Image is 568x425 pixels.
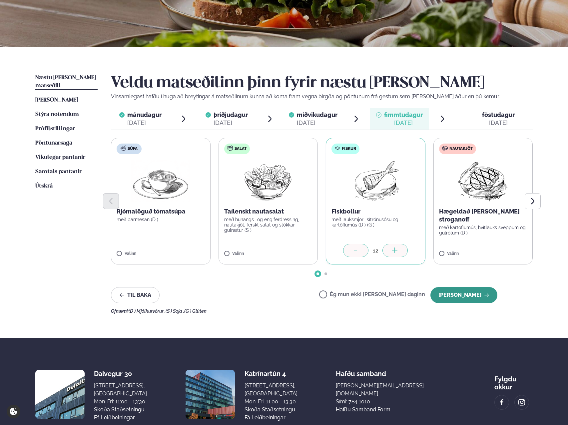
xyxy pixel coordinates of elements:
[94,406,145,414] a: Skoða staðsetningu
[482,119,515,127] div: [DATE]
[35,112,79,117] span: Stýra notendum
[494,370,533,391] div: Fylgdu okkur
[111,74,533,93] h2: Veldu matseðilinn þinn fyrir næstu [PERSON_NAME]
[35,96,78,104] a: [PERSON_NAME]
[525,193,541,209] button: Next slide
[35,154,85,162] a: Vikulegar pantanir
[35,97,78,103] span: [PERSON_NAME]
[228,146,233,151] img: salad.svg
[35,125,75,133] a: Prófílstillingar
[121,146,126,151] img: soup.svg
[128,146,138,152] span: Súpa
[117,217,205,222] p: með parmesan (D )
[384,111,423,118] span: fimmtudagur
[439,225,527,235] p: með kartöflumús, hvítlauks sveppum og gulrótum (D )
[515,395,529,409] a: image alt
[453,160,512,202] img: Beef-Meat.png
[336,364,386,378] span: Hafðu samband
[127,111,162,118] span: mánudagur
[35,182,53,190] a: Útskrá
[35,74,98,90] a: Næstu [PERSON_NAME] matseðill
[184,308,207,314] span: (G ) Glúten
[346,160,405,202] img: Fish.png
[368,247,382,254] div: 12
[336,382,456,398] a: [PERSON_NAME][EMAIL_ADDRESS][DOMAIN_NAME]
[495,395,509,409] a: image alt
[498,399,505,406] img: image alt
[35,139,72,147] a: Pöntunarsaga
[131,160,190,202] img: Soup.png
[331,217,420,227] p: með lauksmjöri, sítrónusósu og kartöflumús (D ) (G )
[35,370,85,419] img: image alt
[214,119,248,127] div: [DATE]
[7,405,20,418] a: Cookie settings
[94,398,147,406] div: Mon-Fri: 11:00 - 13:30
[245,414,285,422] a: Fá leiðbeiningar
[35,126,75,132] span: Prófílstillingar
[239,160,297,202] img: Salad.png
[316,272,319,275] span: Go to slide 1
[342,146,356,152] span: Fiskur
[111,287,160,303] button: Til baka
[35,183,53,189] span: Útskrá
[129,308,166,314] span: (D ) Mjólkurvörur ,
[482,111,515,118] span: föstudagur
[384,119,423,127] div: [DATE]
[35,155,85,160] span: Vikulegar pantanir
[35,169,82,175] span: Samtals pantanir
[324,272,327,275] span: Go to slide 2
[214,111,248,118] span: þriðjudagur
[224,208,312,215] p: Taílenskt nautasalat
[111,93,533,101] p: Vinsamlegast hafðu í huga að breytingar á matseðlinum kunna að koma fram vegna birgða og pöntunum...
[430,287,497,303] button: [PERSON_NAME]
[94,370,147,378] div: Dalvegur 30
[111,308,533,314] div: Ofnæmi:
[35,111,79,119] a: Stýra notendum
[245,370,297,378] div: Katrínartún 4
[117,208,205,215] p: Rjómalöguð tómatsúpa
[331,208,420,215] p: Fiskbollur
[166,308,184,314] span: (S ) Soja ,
[103,193,119,209] button: Previous slide
[35,75,96,89] span: Næstu [PERSON_NAME] matseðill
[94,414,135,422] a: Fá leiðbeiningar
[35,140,72,146] span: Pöntunarsaga
[245,382,297,398] div: [STREET_ADDRESS], [GEOGRAPHIC_DATA]
[518,399,525,406] img: image alt
[336,406,390,414] a: Hafðu samband form
[224,217,312,233] p: með hunangs- og engiferdressing, nautakjöt, ferskt salat og stökkar gulrætur (S )
[127,119,162,127] div: [DATE]
[186,370,235,419] img: image alt
[297,119,337,127] div: [DATE]
[439,208,527,223] p: Hægeldað [PERSON_NAME] stroganoff
[335,146,340,151] img: fish.svg
[245,398,297,406] div: Mon-Fri: 11:00 - 13:30
[35,168,82,176] a: Samtals pantanir
[336,398,456,406] p: Sími: 784 1010
[235,146,247,152] span: Salat
[245,406,295,414] a: Skoða staðsetningu
[442,146,448,151] img: beef.svg
[297,111,337,118] span: miðvikudagur
[94,382,147,398] div: [STREET_ADDRESS], [GEOGRAPHIC_DATA]
[449,146,473,152] span: Nautakjöt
